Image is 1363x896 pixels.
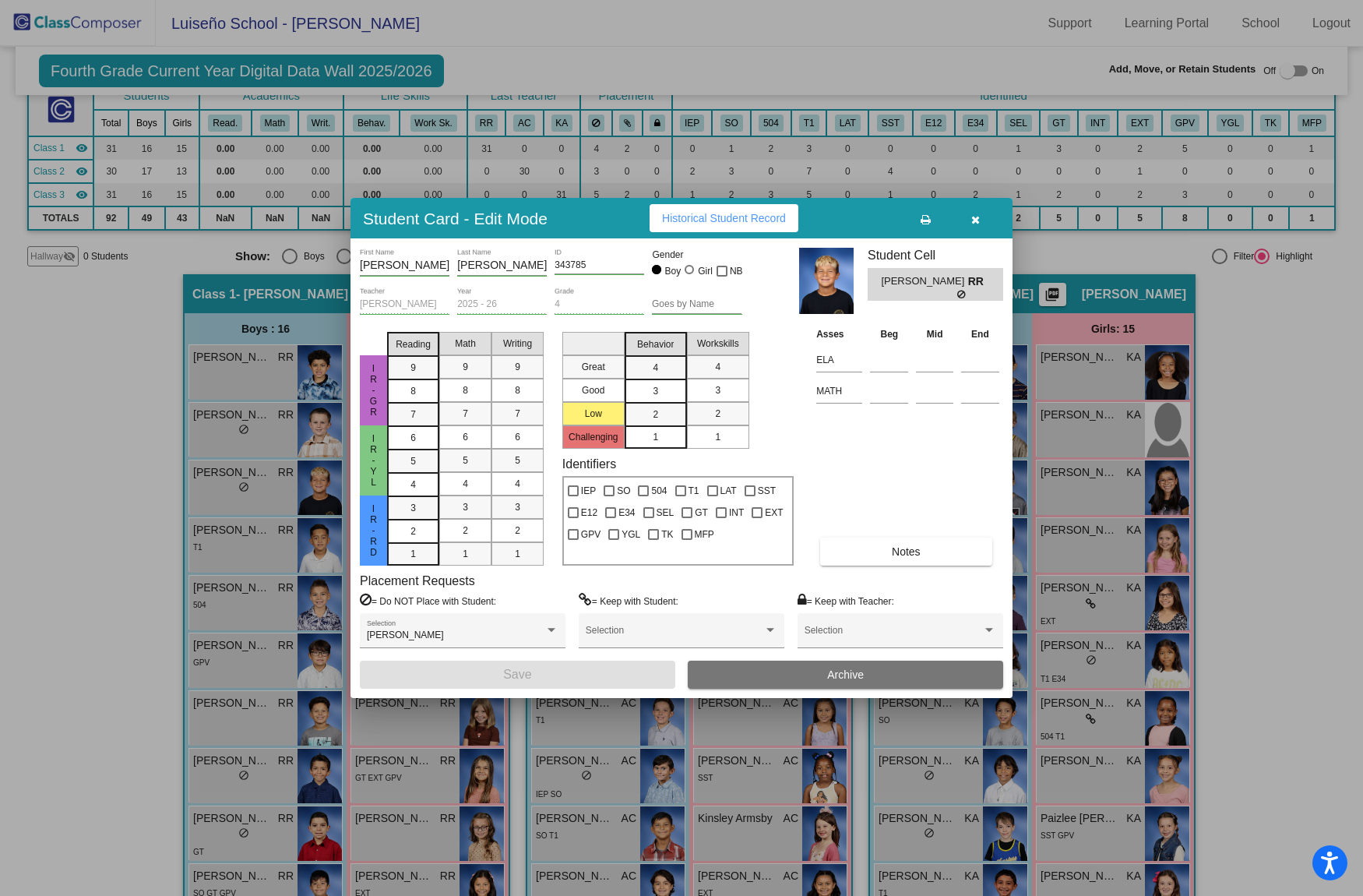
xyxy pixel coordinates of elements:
span: LAT [720,482,737,500]
span: INT [729,503,744,522]
input: grade [555,299,644,310]
span: Reading [396,337,431,351]
th: End [957,326,1003,343]
th: Asses [812,326,866,343]
span: 2 [463,524,468,538]
input: year [457,299,547,310]
span: 9 [463,360,468,374]
span: 6 [515,430,520,444]
span: 3 [463,500,468,514]
span: Notes [892,545,921,558]
span: 5 [410,454,416,468]
span: Workskills [697,337,739,351]
span: 7 [410,407,416,422]
span: TK [661,525,673,544]
span: 1 [653,430,658,444]
span: 2 [715,407,720,421]
label: = Do NOT Place with Student: [360,593,496,609]
span: Archive [827,668,864,681]
span: 6 [410,431,416,445]
span: 1 [463,547,468,561]
label: = Keep with Teacher: [798,593,894,609]
th: Mid [912,326,957,343]
input: assessment [816,379,862,403]
span: 9 [410,361,416,375]
span: YGL [622,525,640,544]
div: Boy [664,264,681,278]
span: RR [968,273,990,290]
span: 3 [715,383,720,397]
th: Beg [866,326,912,343]
span: 1 [515,547,520,561]
span: IR-Rd [367,503,381,558]
mat-label: Gender [652,248,741,262]
span: 7 [515,407,520,421]
span: 4 [410,478,416,492]
span: SEL [657,503,674,522]
span: 4 [653,361,658,375]
span: E12 [581,503,597,522]
span: IR-Yl [367,433,381,488]
input: teacher [360,299,449,310]
span: Behavior [637,337,674,351]
span: 8 [515,383,520,397]
input: Enter ID [555,260,644,271]
span: 5 [515,453,520,467]
span: 1 [410,547,416,561]
span: GPV [581,525,600,544]
span: 7 [463,407,468,421]
span: 3 [410,501,416,515]
span: 3 [653,384,658,398]
span: NB [730,262,743,280]
h3: Student Cell [868,248,1003,263]
input: goes by name [652,299,741,310]
label: = Keep with Student: [579,593,678,609]
span: Historical Student Record [662,212,786,224]
span: 5 [463,453,468,467]
label: Placement Requests [360,573,475,588]
span: SST [758,482,776,500]
span: 6 [463,430,468,444]
span: 4 [515,477,520,491]
button: Save [360,661,675,689]
button: Notes [820,538,991,566]
span: Writing [503,337,532,351]
span: 4 [463,477,468,491]
span: EXT [765,503,783,522]
span: 2 [653,407,658,422]
span: MFP [695,525,714,544]
label: Identifiers [562,457,616,471]
span: [PERSON_NAME] [367,630,444,640]
span: 2 [410,524,416,538]
span: 2 [515,524,520,538]
span: iR-Gr [367,363,381,418]
button: Historical Student Record [650,204,798,232]
input: assessment [816,348,862,372]
span: 504 [651,482,667,500]
span: E34 [618,503,635,522]
span: 8 [463,383,468,397]
div: Girl [697,264,713,278]
button: Archive [688,661,1003,689]
span: 4 [715,360,720,374]
span: 8 [410,384,416,398]
span: IEP [581,482,596,500]
span: GT [695,503,708,522]
h3: Student Card - Edit Mode [363,209,548,228]
span: SO [617,482,630,500]
span: Save [503,668,531,681]
span: 9 [515,360,520,374]
span: 1 [715,430,720,444]
span: [PERSON_NAME] [881,273,967,290]
span: Math [455,337,476,351]
span: T1 [689,482,699,500]
span: 3 [515,500,520,514]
